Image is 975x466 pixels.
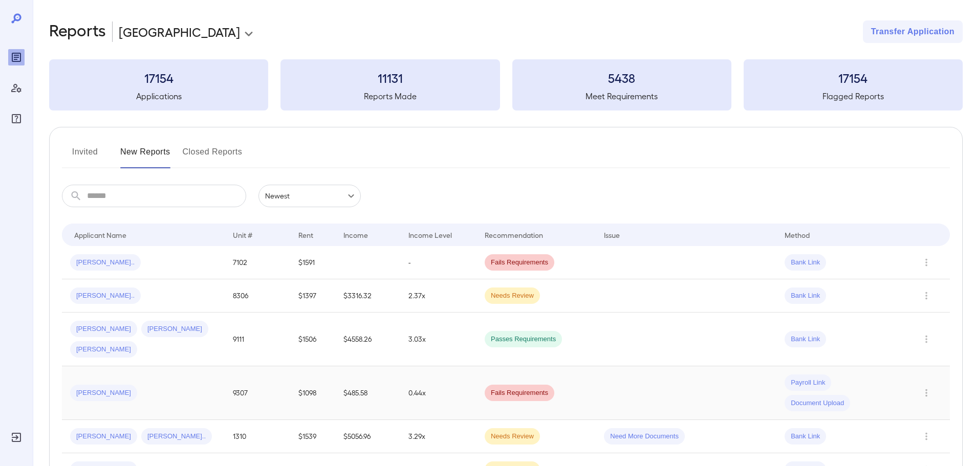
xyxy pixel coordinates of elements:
span: [PERSON_NAME] [141,324,208,334]
button: Row Actions [918,428,935,445]
button: Row Actions [918,254,935,271]
td: 9307 [225,366,290,420]
h5: Flagged Reports [744,90,963,102]
button: Invited [62,144,108,168]
td: 0.44x [400,366,476,420]
span: Payroll Link [785,378,831,388]
div: Income Level [408,229,452,241]
h5: Meet Requirements [512,90,731,102]
button: New Reports [120,144,170,168]
span: [PERSON_NAME].. [70,258,141,268]
div: Log Out [8,429,25,446]
span: Bank Link [785,335,826,344]
button: Row Actions [918,331,935,347]
span: [PERSON_NAME] [70,324,137,334]
p: [GEOGRAPHIC_DATA] [119,24,240,40]
span: Passes Requirements [485,335,562,344]
span: Needs Review [485,432,540,441]
span: [PERSON_NAME].. [70,291,141,301]
button: Transfer Application [863,20,963,43]
div: Applicant Name [74,229,126,241]
td: $1098 [290,366,335,420]
div: Method [785,229,810,241]
span: [PERSON_NAME] [70,388,137,398]
h5: Reports Made [280,90,500,102]
h3: 17154 [744,70,963,86]
td: $1591 [290,246,335,279]
span: [PERSON_NAME] [70,432,137,441]
summary: 17154Applications11131Reports Made5438Meet Requirements17154Flagged Reports [49,59,963,110]
div: Issue [604,229,620,241]
button: Row Actions [918,287,935,304]
div: Unit # [233,229,252,241]
h3: 5438 [512,70,731,86]
h3: 17154 [49,70,268,86]
span: Needs Review [485,291,540,301]
td: - [400,246,476,279]
td: $4558.26 [335,313,400,366]
td: 2.37x [400,279,476,313]
td: $1539 [290,420,335,453]
div: Rent [298,229,315,241]
h5: Applications [49,90,268,102]
td: 9111 [225,313,290,366]
td: $3316.32 [335,279,400,313]
td: $5056.96 [335,420,400,453]
span: Fails Requirements [485,258,554,268]
td: 3.29x [400,420,476,453]
div: Newest [258,185,361,207]
td: 1310 [225,420,290,453]
td: $1506 [290,313,335,366]
td: 8306 [225,279,290,313]
span: Document Upload [785,398,850,408]
td: 7102 [225,246,290,279]
div: Manage Users [8,80,25,96]
td: 3.03x [400,313,476,366]
button: Closed Reports [183,144,243,168]
h3: 11131 [280,70,500,86]
div: Reports [8,49,25,65]
span: Bank Link [785,432,826,441]
span: Fails Requirements [485,388,554,398]
div: Recommendation [485,229,543,241]
td: $1397 [290,279,335,313]
div: FAQ [8,110,25,127]
td: $485.58 [335,366,400,420]
span: Bank Link [785,291,826,301]
span: [PERSON_NAME].. [141,432,212,441]
button: Row Actions [918,385,935,401]
div: Income [343,229,368,241]
h2: Reports [49,20,106,43]
span: Need More Documents [604,432,685,441]
span: [PERSON_NAME] [70,345,137,354]
span: Bank Link [785,258,826,268]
